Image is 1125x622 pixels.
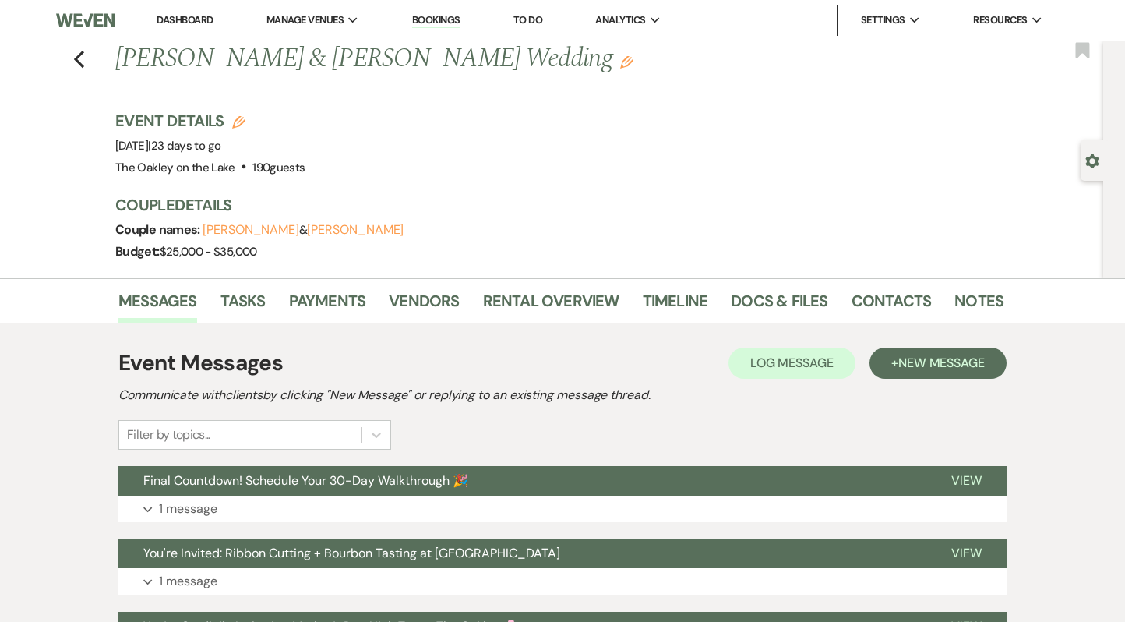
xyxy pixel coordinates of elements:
a: Contacts [852,288,932,323]
a: Vendors [389,288,459,323]
div: Filter by topics... [127,426,210,444]
a: Payments [289,288,366,323]
button: +New Message [869,348,1007,379]
span: 23 days to go [151,138,221,154]
span: Settings [861,12,905,28]
span: The Oakley on the Lake [115,160,235,175]
span: & [203,222,404,238]
span: You're Invited: Ribbon Cutting + Bourbon Tasting at [GEOGRAPHIC_DATA] [143,545,560,561]
a: Dashboard [157,13,213,27]
span: Manage Venues [266,12,344,28]
span: 190 guests [252,160,305,175]
span: $25,000 - $35,000 [160,244,257,260]
a: Notes [954,288,1003,323]
span: Analytics [595,12,645,28]
span: View [951,545,982,561]
a: Tasks [220,288,266,323]
a: Rental Overview [483,288,619,323]
button: You're Invited: Ribbon Cutting + Bourbon Tasting at [GEOGRAPHIC_DATA] [118,539,926,568]
span: Final Countdown! Schedule Your 30-Day Walkthrough 🎉 [143,472,468,489]
span: Log Message [750,355,834,371]
h1: [PERSON_NAME] & [PERSON_NAME] Wedding [115,41,813,78]
button: Edit [620,55,633,69]
span: [DATE] [115,138,220,154]
a: To Do [513,13,542,27]
a: Docs & Files [731,288,827,323]
button: [PERSON_NAME] [203,224,299,236]
button: 1 message [118,496,1007,522]
span: Resources [973,12,1027,28]
a: Timeline [643,288,708,323]
button: View [926,466,1007,496]
p: 1 message [159,499,217,519]
button: View [926,539,1007,568]
span: Couple names: [115,221,203,238]
button: Log Message [728,348,855,379]
p: 1 message [159,571,217,592]
h3: Event Details [115,110,305,132]
button: Final Countdown! Schedule Your 30-Day Walkthrough 🎉 [118,466,926,496]
span: View [951,472,982,489]
h3: Couple Details [115,194,988,216]
span: Budget: [115,243,160,260]
h2: Communicate with clients by clicking "New Message" or replying to an existing message thread. [118,386,1007,405]
span: New Message [898,355,985,371]
a: Bookings [412,13,460,28]
button: [PERSON_NAME] [307,224,404,236]
button: 1 message [118,568,1007,595]
button: Open lead details [1085,153,1099,168]
span: | [148,138,220,154]
a: Messages [118,288,197,323]
img: Weven Logo [56,4,115,37]
h1: Event Messages [118,347,283,380]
